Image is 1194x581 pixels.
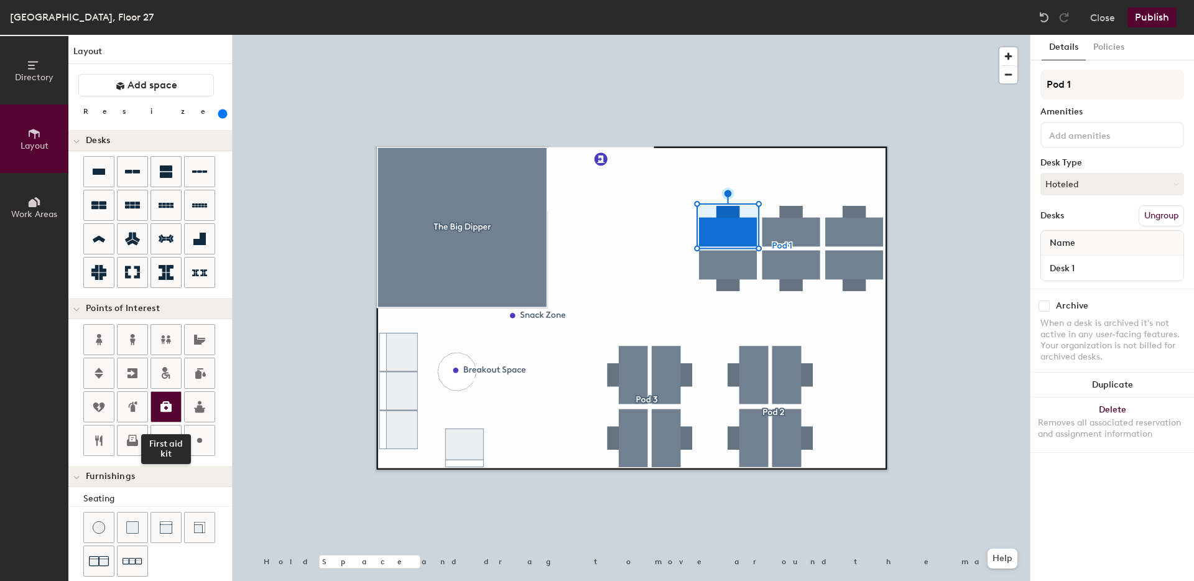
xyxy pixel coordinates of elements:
[89,551,109,571] img: Couch (x2)
[1030,397,1194,452] button: DeleteRemoves all associated reservation and assignment information
[83,492,232,506] div: Seating
[86,136,110,146] span: Desks
[1056,301,1088,311] div: Archive
[117,546,148,577] button: Couch (x3)
[127,79,177,91] span: Add space
[193,521,206,534] img: Couch (corner)
[86,304,160,314] span: Points of Interest
[1040,318,1184,363] div: When a desk is archived it's not active in any user-facing features. Your organization is not bil...
[1086,35,1132,60] button: Policies
[1040,107,1184,117] div: Amenities
[10,9,154,25] div: [GEOGRAPHIC_DATA], Floor 27
[1139,205,1184,226] button: Ungroup
[11,209,57,220] span: Work Areas
[1044,232,1081,254] span: Name
[1127,7,1177,27] button: Publish
[150,391,182,422] button: First aid kit
[86,472,135,481] span: Furnishings
[68,45,232,64] h1: Layout
[1044,259,1181,277] input: Unnamed desk
[117,512,148,543] button: Cushion
[1040,211,1064,221] div: Desks
[1090,7,1115,27] button: Close
[988,549,1017,569] button: Help
[1038,417,1187,440] div: Removes all associated reservation and assignment information
[93,521,105,534] img: Stool
[83,546,114,577] button: Couch (x2)
[15,72,53,83] span: Directory
[184,512,215,543] button: Couch (corner)
[1030,373,1194,397] button: Duplicate
[1040,173,1184,195] button: Hoteled
[83,512,114,543] button: Stool
[1038,11,1050,24] img: Undo
[150,512,182,543] button: Couch (middle)
[83,106,221,116] div: Resize
[78,74,214,96] button: Add space
[1047,127,1159,142] input: Add amenities
[1042,35,1086,60] button: Details
[21,141,49,151] span: Layout
[1040,158,1184,168] div: Desk Type
[160,521,172,534] img: Couch (middle)
[126,521,139,534] img: Cushion
[123,552,142,571] img: Couch (x3)
[1058,11,1070,24] img: Redo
